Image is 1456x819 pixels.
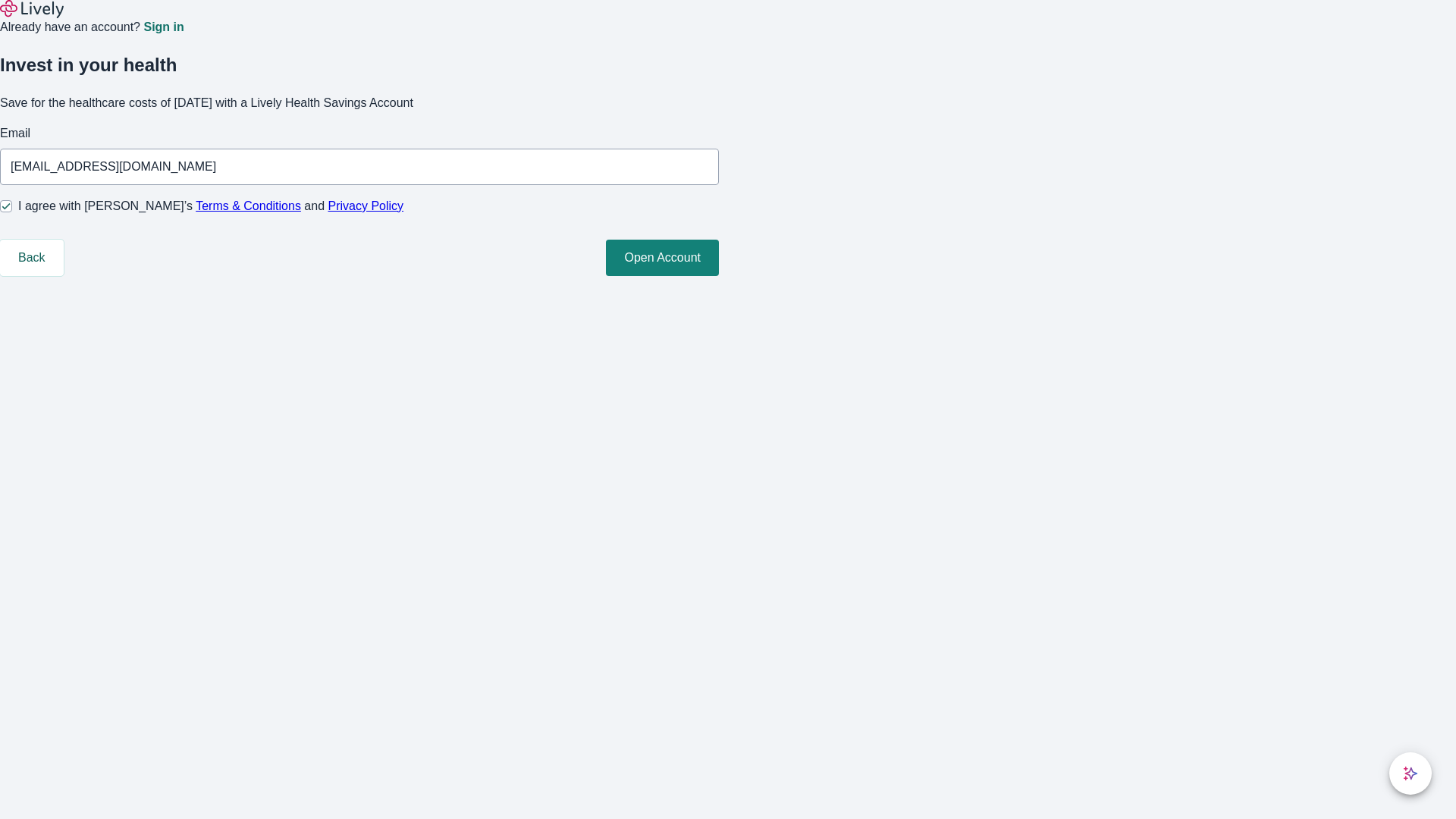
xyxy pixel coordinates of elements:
a: Terms & Conditions [196,199,301,212]
button: chat [1389,752,1432,795]
svg: Lively AI Assistant [1403,766,1418,781]
a: Sign in [143,21,184,33]
button: Open Account [606,240,719,276]
a: Privacy Policy [328,199,404,212]
span: I agree with [PERSON_NAME]’s and [18,197,403,215]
